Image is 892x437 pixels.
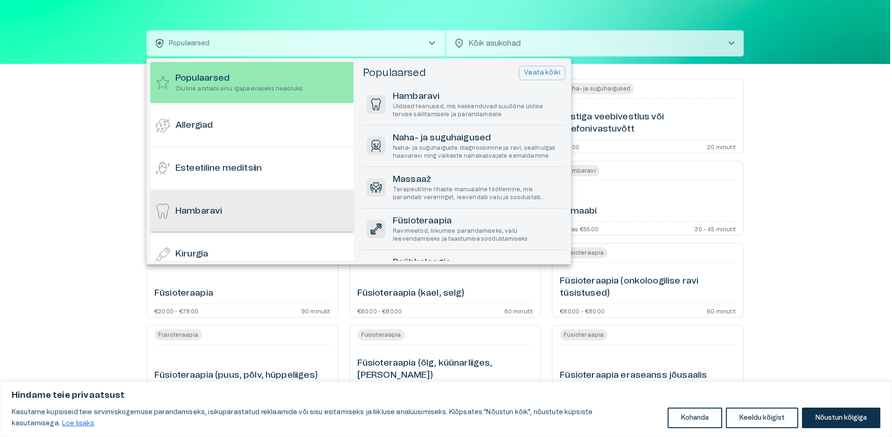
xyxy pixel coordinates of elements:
p: Vaata kõiki [524,68,560,78]
button: Nõustun kõigiga [802,408,880,428]
span: Help [48,7,62,15]
h6: Hambaravi [393,90,562,103]
p: Kasutame küpsiseid teie sirvimiskogemuse parandamiseks, isikupärastatud reklaamide või sisu esita... [12,407,661,429]
h6: Allergiad [175,119,213,132]
p: Naha- ja suguhaiguste diagnoosimine ja ravi, sealhulgas haavaravi ning väikeste nahakasvajate eem... [393,144,562,160]
h6: Populaarsed [175,72,302,85]
h6: Füsioteraapia [393,215,562,228]
h6: Kirurgia [175,248,208,261]
h6: Massaaž [393,173,562,186]
button: Kohanda [668,408,722,428]
p: Oluline arstiabi sinu igapäevaseks heaoluks [175,85,302,93]
p: Ravimeetod, liikumise parandamiseks, valu leevendamiseks ja taastumise soodustamiseks. [393,227,562,243]
h6: Hambaravi [175,205,222,218]
button: Vaata kõiki [519,66,565,80]
h5: Populaarsed [363,66,426,80]
button: Keeldu kõigist [726,408,798,428]
a: Loe lisaks [62,420,95,427]
p: Hindame teie privaatsust [12,390,880,401]
p: Üldised teenused, mis keskenduvad suuõõne üldise tervise säilitamisele ja parandamisele [393,103,562,118]
p: Terapeutiline lihaste manuaalne töötlemine, mis parandab vereringet, leevendab valu ja soodustab ... [393,186,562,201]
h6: Psühholoogia [393,257,562,269]
h6: Naha- ja suguhaigused [393,132,562,145]
h6: Esteetiline meditsiin [175,162,262,175]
